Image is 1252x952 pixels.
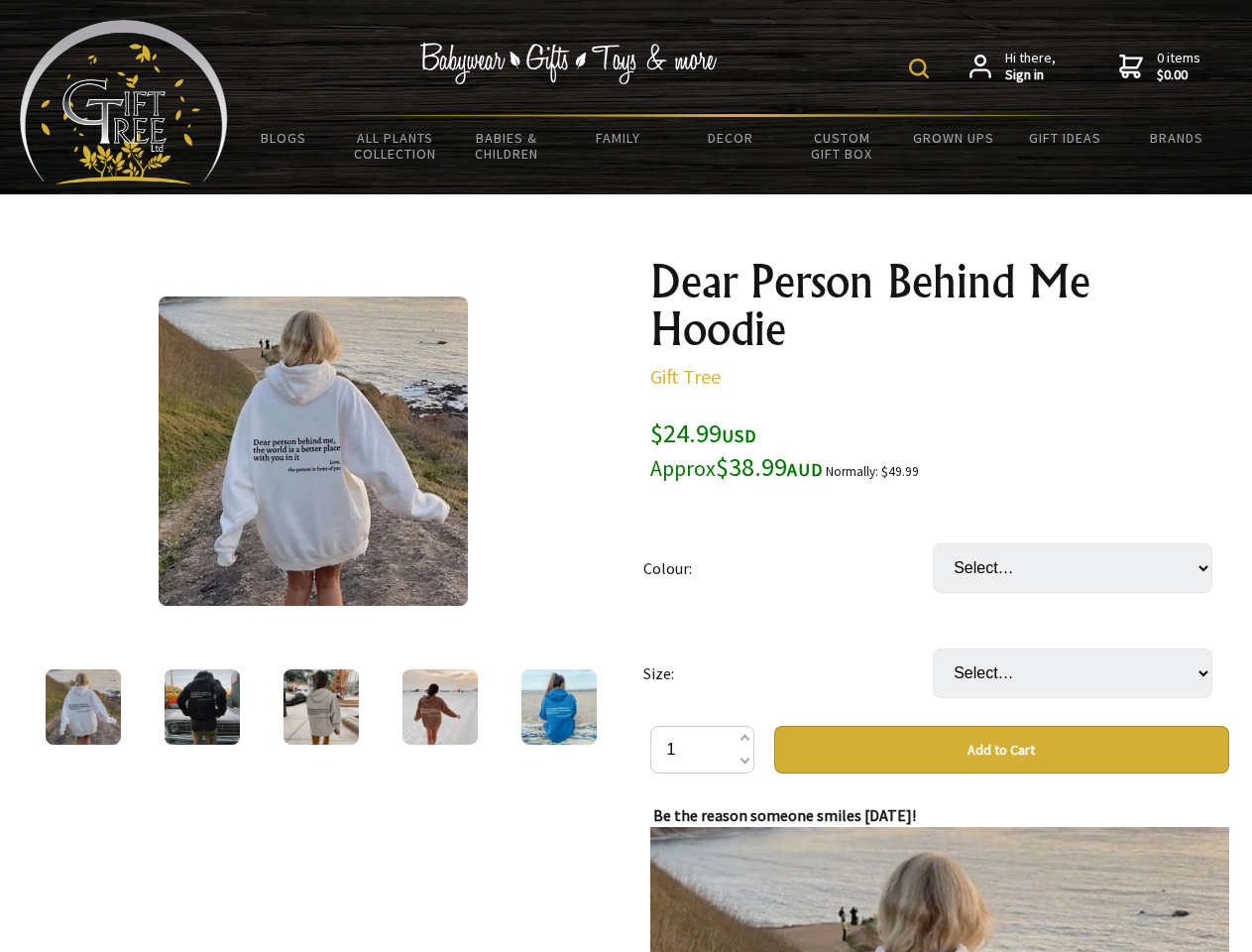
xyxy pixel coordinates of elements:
span: AUD [787,458,823,481]
small: Normally: $49.99 [826,463,919,480]
a: Family [563,117,675,159]
a: Decor [674,117,786,159]
img: Dear Person Behind Me Hoodie [402,669,478,745]
span: $24.99 $38.99 [650,416,823,483]
img: Dear Person Behind Me Hoodie [46,669,121,745]
img: Dear Person Behind Me Hoodie [165,669,240,745]
a: Babies & Children [451,117,563,175]
button: Add to Cart [774,726,1229,773]
span: 0 items [1157,49,1200,84]
img: Dear Person Behind Me Hoodie [521,669,597,745]
a: Hi there,Sign in [969,50,1056,84]
a: BLOGS [228,117,340,159]
td: Colour: [643,516,933,621]
img: Babywear - Gifts - Toys & more [420,43,718,84]
a: Custom Gift Box [786,117,898,175]
a: 0 items$0.00 [1119,50,1200,84]
a: Grown Ups [897,117,1009,159]
small: Approx [650,455,716,482]
a: Gift Ideas [1009,117,1121,159]
img: Babyware - Gifts - Toys and more... [20,20,228,184]
span: USD [722,424,756,447]
td: Size: [643,621,933,726]
a: All Plants Collection [340,117,452,175]
strong: $0.00 [1157,66,1200,84]
strong: Sign in [1005,66,1056,84]
img: Dear Person Behind Me Hoodie [284,669,359,745]
img: product search [909,59,929,78]
h1: Dear Person Behind Me Hoodie [650,258,1229,353]
span: Hi there, [1005,50,1056,84]
a: Gift Tree [650,364,721,389]
img: Dear Person Behind Me Hoodie [159,297,468,606]
a: Brands [1121,117,1233,159]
